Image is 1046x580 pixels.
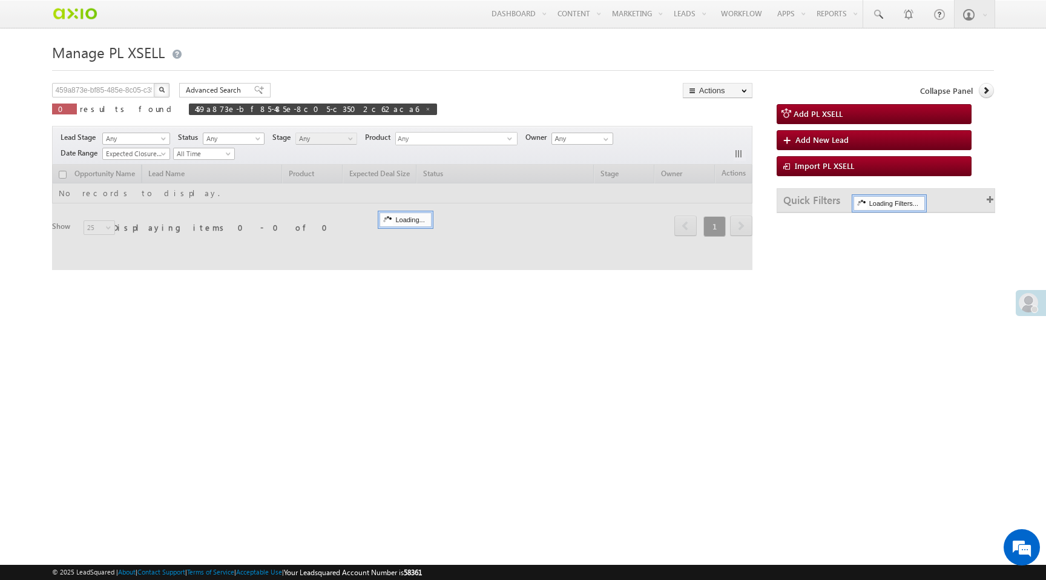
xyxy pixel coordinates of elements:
span: Collapse Panel [920,85,973,96]
span: results found [80,104,176,114]
span: Add PL XSELL [794,108,843,119]
img: Search [159,87,165,93]
span: Your Leadsquared Account Number is [284,568,422,577]
span: Manage PL XSELL [52,42,165,62]
a: About [118,568,136,576]
span: Add New Lead [795,134,849,145]
span: Owner [525,132,551,143]
span: Import PL XSELL [795,160,854,171]
span: Advanced Search [186,85,245,96]
div: Loading... [380,213,431,227]
a: All Time [173,148,235,160]
span: Stage [272,132,295,143]
span: 0 [58,104,71,114]
div: Loading Filters... [854,196,925,211]
span: Date Range [61,148,102,159]
a: Any [102,133,170,145]
a: Any [203,133,265,145]
img: Custom Logo [52,3,97,24]
span: Any [203,133,261,144]
span: Any [103,133,166,144]
span: 459a873e-bf85-485e-8c05-c3502c62aca6 [195,104,419,114]
a: Expected Closure Date [102,148,170,160]
span: Status [178,132,203,143]
span: Any [396,133,507,147]
span: 58361 [404,568,422,577]
span: Any [296,133,354,144]
a: Acceptable Use [236,568,282,576]
span: Lead Stage [61,132,100,143]
input: Type to Search [551,133,613,145]
span: Product [365,132,395,143]
a: Any [295,133,357,145]
button: Actions [683,83,752,98]
span: select [507,136,517,141]
span: © 2025 LeadSquared | | | | | [52,567,422,578]
span: Expected Closure Date [103,148,166,159]
a: Contact Support [137,568,185,576]
span: All Time [174,148,231,159]
a: Terms of Service [187,568,234,576]
div: Any [395,132,518,145]
a: Show All Items [597,133,612,145]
